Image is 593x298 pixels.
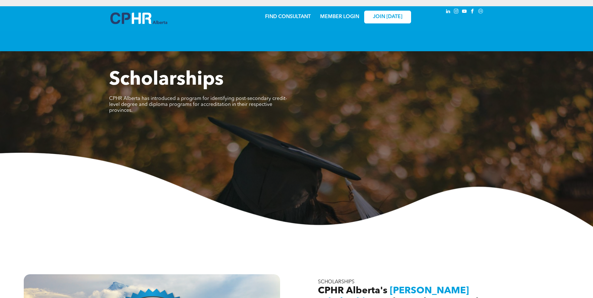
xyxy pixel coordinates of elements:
[318,280,354,285] span: SCHOLARSHIPS
[364,11,411,23] a: JOIN [DATE]
[461,8,468,16] a: youtube
[320,14,359,19] a: MEMBER LOGIN
[265,14,311,19] a: FIND CONSULTANT
[109,96,287,113] span: CPHR Alberta has introduced a program for identifying post-secondary credit-level degree and dipl...
[445,8,452,16] a: linkedin
[453,8,460,16] a: instagram
[109,71,224,89] span: Scholarships
[318,286,387,296] span: CPHR Alberta's
[373,14,402,20] span: JOIN [DATE]
[477,8,484,16] a: Social network
[110,12,167,24] img: A blue and white logo for cp alberta
[469,8,476,16] a: facebook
